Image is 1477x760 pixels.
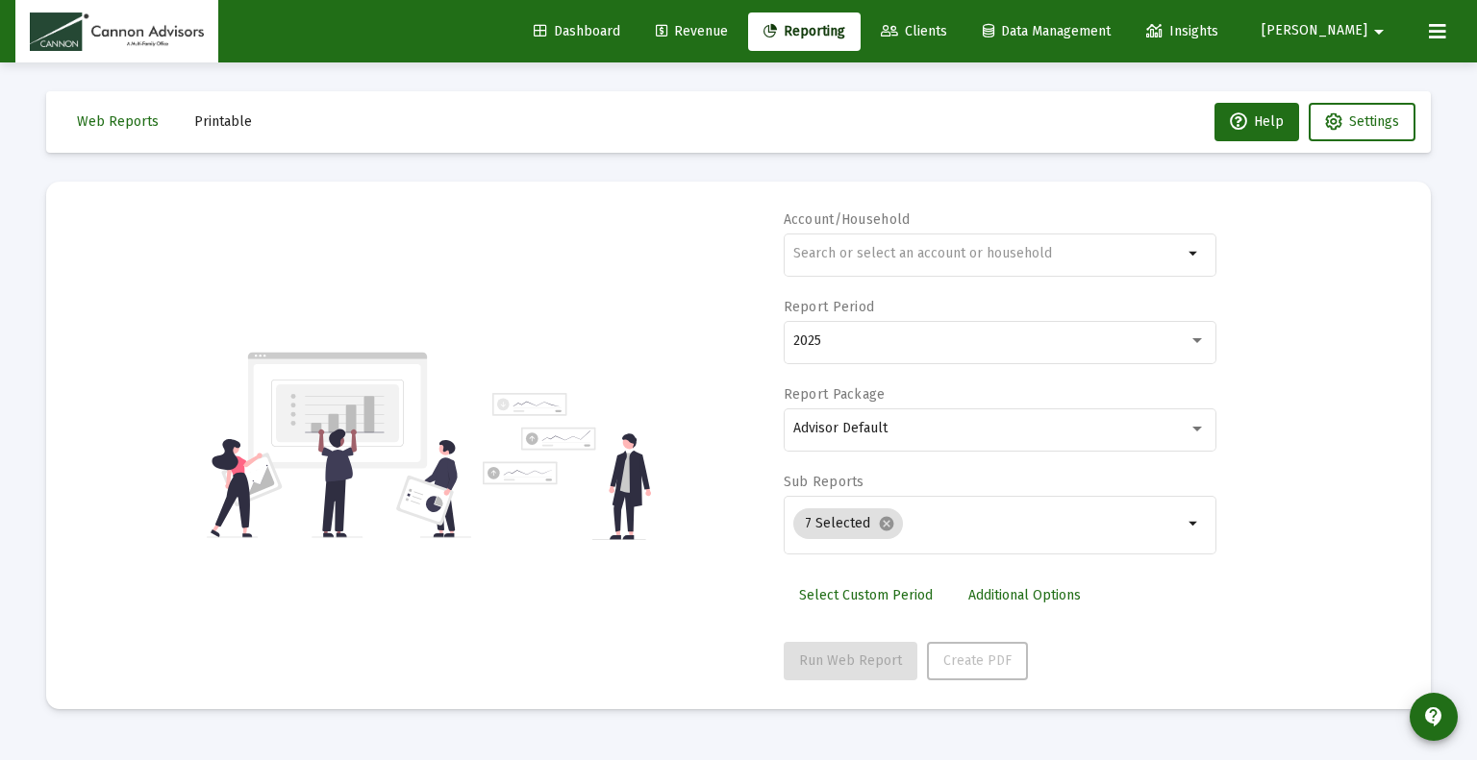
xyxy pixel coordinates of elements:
[640,12,743,51] a: Revenue
[30,12,204,51] img: Dashboard
[764,23,845,39] span: Reporting
[534,23,620,39] span: Dashboard
[968,587,1081,603] span: Additional Options
[793,504,1183,543] mat-chip-list: Selection
[1367,12,1390,51] mat-icon: arrow_drop_down
[1183,242,1206,265] mat-icon: arrow_drop_down
[784,474,864,490] label: Sub Reports
[1183,512,1206,535] mat-icon: arrow_drop_down
[1131,12,1234,51] a: Insights
[1309,103,1415,141] button: Settings
[799,652,902,669] span: Run Web Report
[881,23,947,39] span: Clients
[194,113,252,130] span: Printable
[748,12,861,51] a: Reporting
[179,103,267,141] button: Printable
[483,393,651,540] img: reporting-alt
[62,103,174,141] button: Web Reports
[1422,705,1445,728] mat-icon: contact_support
[1146,23,1218,39] span: Insights
[784,642,917,680] button: Run Web Report
[967,12,1126,51] a: Data Management
[793,332,821,349] span: 2025
[656,23,728,39] span: Revenue
[927,642,1028,680] button: Create PDF
[784,211,911,228] label: Account/Household
[983,23,1111,39] span: Data Management
[865,12,963,51] a: Clients
[799,587,933,603] span: Select Custom Period
[77,113,159,130] span: Web Reports
[793,246,1183,261] input: Search or select an account or household
[793,508,903,539] mat-chip: 7 Selected
[1214,103,1299,141] button: Help
[1230,113,1284,130] span: Help
[878,515,895,532] mat-icon: cancel
[518,12,636,51] a: Dashboard
[793,420,888,436] span: Advisor Default
[1262,23,1367,39] span: [PERSON_NAME]
[207,350,471,540] img: reporting
[943,652,1012,669] span: Create PDF
[784,299,875,315] label: Report Period
[1349,113,1399,130] span: Settings
[784,386,886,403] label: Report Package
[1239,12,1414,50] button: [PERSON_NAME]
